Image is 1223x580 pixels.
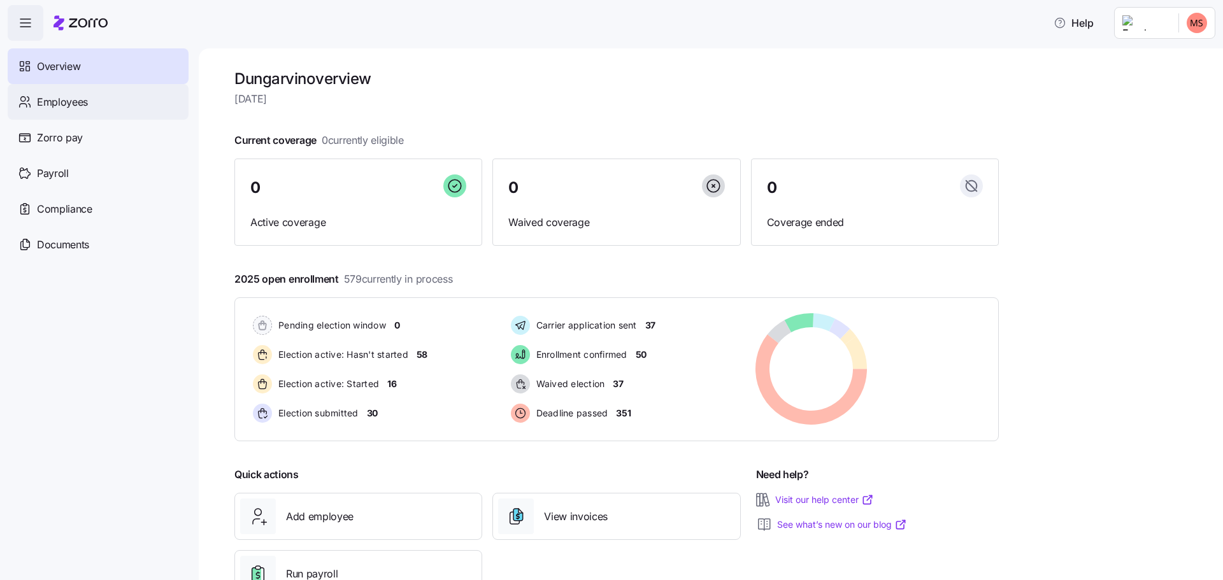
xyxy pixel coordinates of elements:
[533,407,608,420] span: Deadline passed
[250,180,261,195] span: 0
[533,319,637,332] span: Carrier application sent
[775,493,874,506] a: Visit our help center
[234,132,404,148] span: Current coverage
[616,407,631,420] span: 351
[8,84,189,120] a: Employees
[508,215,724,230] span: Waived coverage
[1043,10,1104,36] button: Help
[1187,13,1207,33] img: 2036fec1cf29fd21ec70dd10b3e8dc14
[234,271,452,287] span: 2025 open enrollment
[275,407,359,420] span: Election submitted
[8,120,189,155] a: Zorro pay
[8,48,189,84] a: Overview
[756,467,809,483] span: Need help?
[8,227,189,262] a: Documents
[636,348,647,361] span: 50
[533,378,605,390] span: Waived election
[8,155,189,191] a: Payroll
[777,518,907,531] a: See what’s new on our blog
[767,180,777,195] span: 0
[533,348,627,361] span: Enrollment confirmed
[37,94,88,110] span: Employees
[286,509,354,525] span: Add employee
[234,91,999,107] span: [DATE]
[322,132,404,148] span: 0 currently eligible
[613,378,623,390] span: 37
[37,130,83,146] span: Zorro pay
[544,509,608,525] span: View invoices
[645,319,655,332] span: 37
[37,201,92,217] span: Compliance
[234,69,999,88] h1: Dungarvin overview
[1054,15,1094,31] span: Help
[37,166,69,181] span: Payroll
[275,319,386,332] span: Pending election window
[1122,15,1168,31] img: Employer logo
[275,348,408,361] span: Election active: Hasn't started
[417,348,427,361] span: 58
[234,467,299,483] span: Quick actions
[767,215,983,230] span: Coverage ended
[37,59,80,74] span: Overview
[250,215,466,230] span: Active coverage
[508,180,519,195] span: 0
[394,319,400,332] span: 0
[367,407,378,420] span: 30
[8,191,189,227] a: Compliance
[37,237,89,253] span: Documents
[275,378,379,390] span: Election active: Started
[387,378,396,390] span: 16
[344,271,453,287] span: 579 currently in process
